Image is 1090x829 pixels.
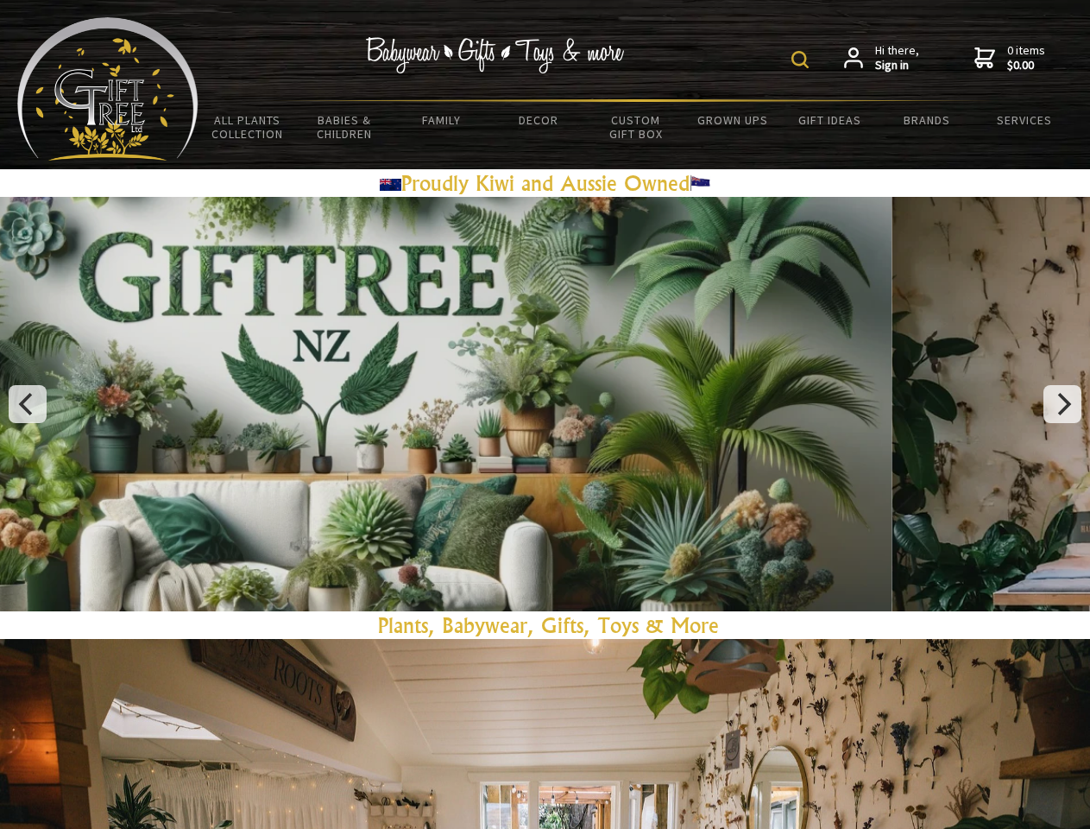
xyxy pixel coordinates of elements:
[9,385,47,423] button: Previous
[380,170,711,196] a: Proudly Kiwi and Aussie Owned
[17,17,198,161] img: Babyware - Gifts - Toys and more...
[1043,385,1081,423] button: Next
[393,102,490,138] a: Family
[976,102,1074,138] a: Services
[684,102,782,138] a: Grown Ups
[791,51,809,68] img: product search
[879,102,976,138] a: Brands
[587,102,684,152] a: Custom Gift Box
[875,43,919,73] span: Hi there,
[875,58,919,73] strong: Sign in
[198,102,296,152] a: All Plants Collection
[378,612,709,638] a: Plants, Babywear, Gifts, Toys & Mor
[1007,58,1045,73] strong: $0.00
[1007,42,1045,73] span: 0 items
[296,102,394,152] a: Babies & Children
[844,43,919,73] a: Hi there,Sign in
[974,43,1045,73] a: 0 items$0.00
[490,102,588,138] a: Decor
[781,102,879,138] a: Gift Ideas
[366,37,625,73] img: Babywear - Gifts - Toys & more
